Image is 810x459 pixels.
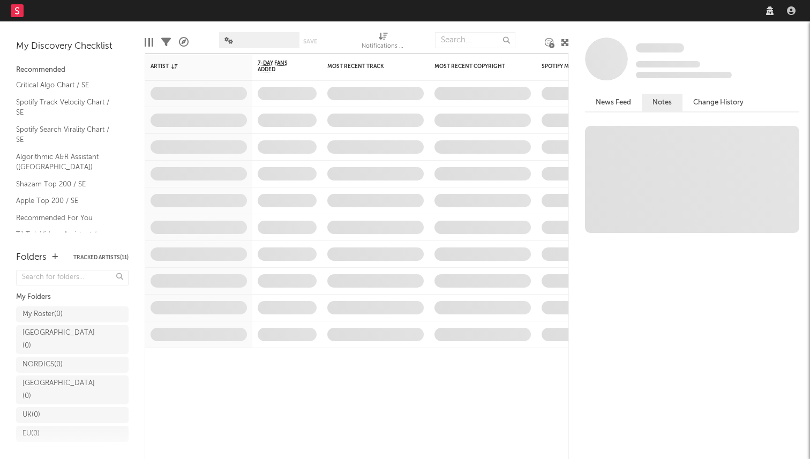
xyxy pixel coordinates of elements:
a: TikTok Videos Assistant / [GEOGRAPHIC_DATA] [16,229,118,251]
a: Spotify Track Velocity Chart / SE [16,96,118,118]
div: Most Recent Copyright [434,63,515,70]
div: Filters [161,27,171,58]
button: News Feed [585,94,642,111]
span: Some Artist [636,43,684,52]
button: Change History [682,94,754,111]
a: EU(0) [16,426,129,442]
a: Algorithmic A&R Assistant ([GEOGRAPHIC_DATA]) [16,151,118,173]
button: Tracked Artists(11) [73,255,129,260]
button: Notes [642,94,682,111]
div: [GEOGRAPHIC_DATA] ( 0 ) [22,327,98,352]
a: NORDICS(0) [16,357,129,373]
button: Save [303,39,317,44]
a: Apple Top 200 / SE [16,195,118,207]
a: Shazam Top 200 / SE [16,178,118,190]
div: Folders [16,251,47,264]
a: Spotify Search Virality Chart / SE [16,124,118,146]
div: Spotify Monthly Listeners [542,63,622,70]
div: EU ( 0 ) [22,427,40,440]
div: Notifications (Artist) [362,27,404,58]
a: Some Artist [636,43,684,54]
div: A&R Pipeline [179,27,189,58]
a: Critical Algo Chart / SE [16,79,118,91]
a: My Roster(0) [16,306,129,322]
span: 0 fans last week [636,72,732,78]
div: [GEOGRAPHIC_DATA] ( 0 ) [22,377,98,403]
div: Notifications (Artist) [362,40,404,53]
a: UK(0) [16,407,129,423]
div: My Discovery Checklist [16,40,129,53]
div: Recommended [16,64,129,77]
a: [GEOGRAPHIC_DATA](0) [16,375,129,404]
input: Search... [435,32,515,48]
div: NORDICS ( 0 ) [22,358,63,371]
a: [GEOGRAPHIC_DATA](0) [16,325,129,354]
div: Most Recent Track [327,63,408,70]
div: Artist [151,63,231,70]
span: Tracking Since: [DATE] [636,61,700,67]
div: UK ( 0 ) [22,409,40,422]
input: Search for folders... [16,270,129,285]
div: My Folders [16,291,129,304]
span: 7-Day Fans Added [258,60,301,73]
div: Edit Columns [145,27,153,58]
div: My Roster ( 0 ) [22,308,63,321]
a: Recommended For You [16,212,118,224]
